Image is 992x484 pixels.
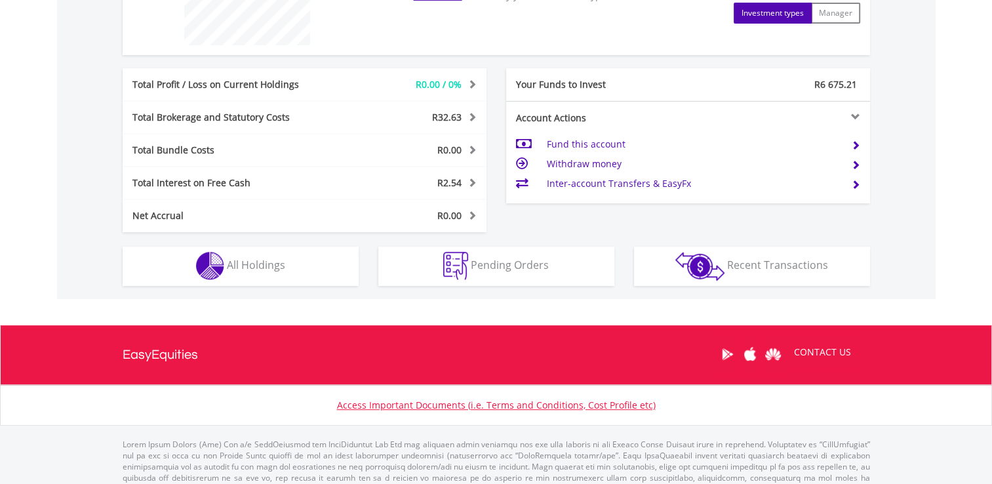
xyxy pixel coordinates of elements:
span: Recent Transactions [727,258,828,272]
div: Total Profit / Loss on Current Holdings [123,78,335,91]
span: All Holdings [227,258,285,272]
button: Investment types [734,3,812,24]
div: Account Actions [506,111,688,125]
button: Pending Orders [378,247,614,286]
div: Total Brokerage and Statutory Costs [123,111,335,124]
div: Total Interest on Free Cash [123,176,335,190]
a: EasyEquities [123,325,198,384]
a: Apple [739,334,762,374]
div: Your Funds to Invest [506,78,688,91]
a: Access Important Documents (i.e. Terms and Conditions, Cost Profile etc) [337,399,656,411]
div: Net Accrual [123,209,335,222]
span: R6 675.21 [814,78,857,91]
img: holdings-wht.png [196,252,224,280]
button: Recent Transactions [634,247,870,286]
span: R32.63 [432,111,462,123]
img: transactions-zar-wht.png [675,252,724,281]
td: Withdraw money [546,154,841,174]
span: R2.54 [437,176,462,189]
div: Total Bundle Costs [123,144,335,157]
button: Manager [811,3,860,24]
span: R0.00 / 0% [416,78,462,91]
button: All Holdings [123,247,359,286]
a: Huawei [762,334,785,374]
img: pending_instructions-wht.png [443,252,468,280]
span: Pending Orders [471,258,549,272]
td: Inter-account Transfers & EasyFx [546,174,841,193]
td: Fund this account [546,134,841,154]
span: R0.00 [437,144,462,156]
span: R0.00 [437,209,462,222]
a: CONTACT US [785,334,860,371]
a: Google Play [716,334,739,374]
